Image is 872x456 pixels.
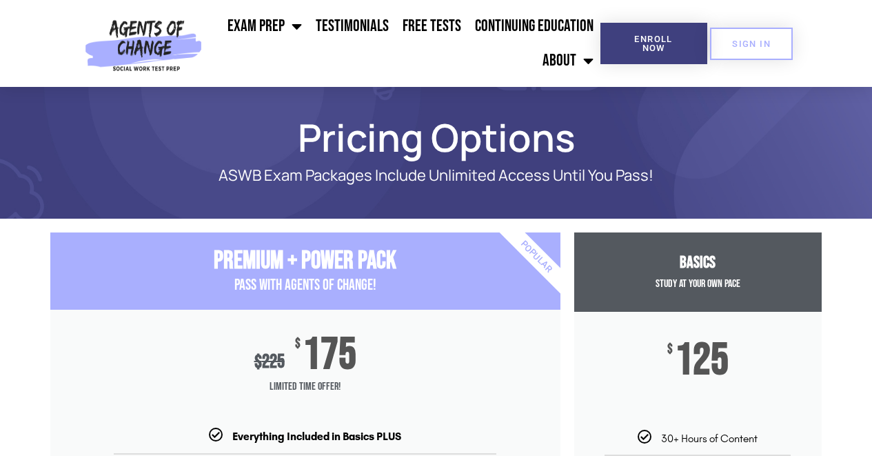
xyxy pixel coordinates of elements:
h1: Pricing Options [43,121,829,153]
a: Enroll Now [600,23,707,64]
span: Study at your Own Pace [656,277,740,290]
nav: Menu [207,9,600,78]
span: SIGN IN [732,39,771,48]
p: ASWB Exam Packages Include Unlimited Access Until You Pass! [99,167,774,184]
div: Popular [456,177,616,337]
span: $ [667,343,673,357]
span: Limited Time Offer! [50,373,560,401]
span: 175 [303,337,356,373]
h3: Basics [574,253,822,273]
span: 125 [675,343,729,379]
span: PASS with AGENTS OF CHANGE! [234,276,376,295]
b: Everything Included in Basics PLUS [232,430,401,443]
a: About [536,43,600,78]
a: SIGN IN [710,28,793,60]
span: 30+ Hours of Content [661,432,758,445]
h3: Premium + Power Pack [50,246,560,276]
a: Exam Prep [221,9,309,43]
div: 225 [254,350,285,373]
span: Enroll Now [622,34,685,52]
a: Continuing Education [468,9,600,43]
a: Free Tests [396,9,468,43]
a: Testimonials [309,9,396,43]
span: $ [295,337,301,351]
span: $ [254,350,262,373]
